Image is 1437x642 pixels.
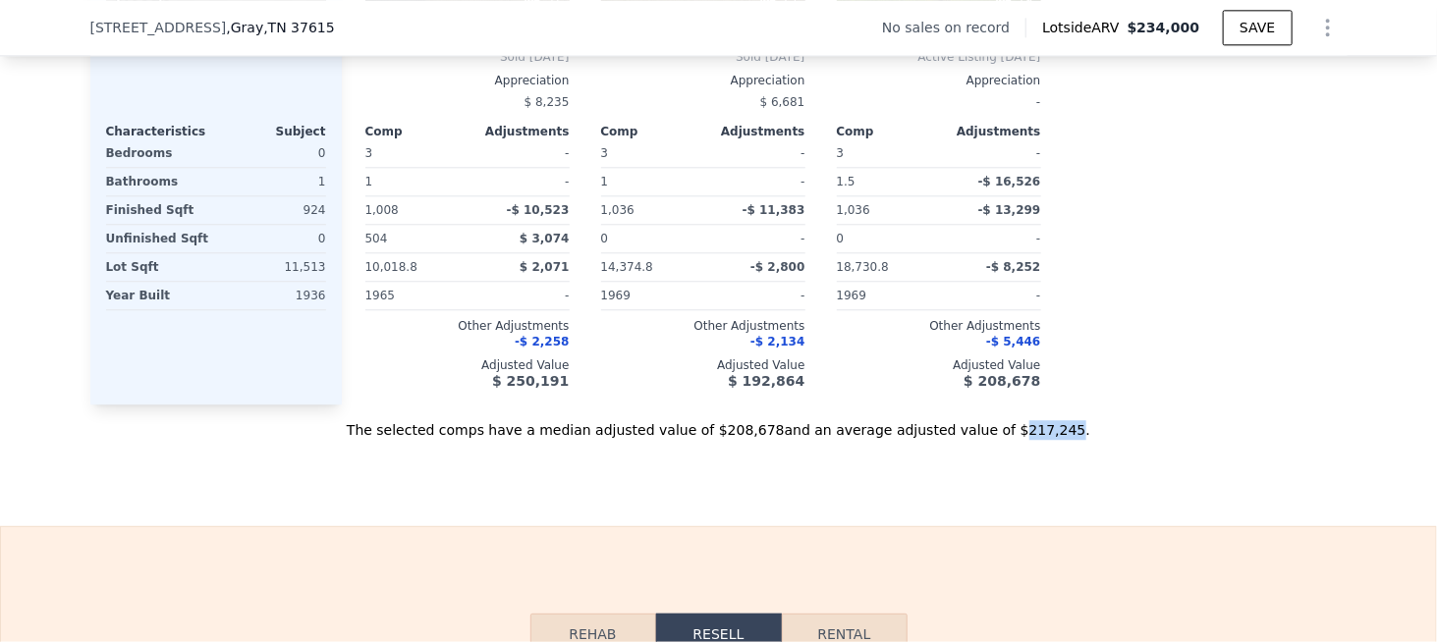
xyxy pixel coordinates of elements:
[1308,8,1348,47] button: Show Options
[837,146,845,160] span: 3
[978,203,1041,217] span: -$ 13,299
[837,124,939,139] div: Comp
[365,73,570,88] div: Appreciation
[601,232,609,245] span: 0
[986,335,1040,348] span: -$ 5,446
[365,260,417,274] span: 10,018.8
[106,225,212,252] div: Unfinished Sqft
[220,168,326,195] div: 1
[365,124,468,139] div: Comp
[365,318,570,334] div: Other Adjustments
[601,49,805,65] span: Sold [DATE]
[216,124,326,139] div: Subject
[707,139,805,167] div: -
[365,282,464,309] div: 1965
[837,232,845,245] span: 0
[1042,18,1127,37] span: Lotside ARV
[707,282,805,309] div: -
[837,260,889,274] span: 18,730.8
[525,95,570,109] span: $ 8,235
[601,146,609,160] span: 3
[943,282,1041,309] div: -
[365,168,464,195] div: 1
[492,373,569,389] span: $ 250,191
[220,139,326,167] div: 0
[365,232,388,245] span: 504
[943,225,1041,252] div: -
[837,168,935,195] div: 1.5
[90,404,1348,440] div: The selected comps have a median adjusted value of $208,678 and an average adjusted value of $217...
[750,335,804,348] span: -$ 2,134
[837,357,1041,373] div: Adjusted Value
[365,146,373,160] span: 3
[1223,10,1292,45] button: SAVE
[943,139,1041,167] div: -
[728,373,804,389] span: $ 192,864
[601,203,635,217] span: 1,036
[601,260,653,274] span: 14,374.8
[837,203,870,217] span: 1,036
[106,253,212,281] div: Lot Sqft
[365,357,570,373] div: Adjusted Value
[837,88,1041,116] div: -
[226,18,334,37] span: , Gray
[964,373,1040,389] span: $ 208,678
[106,124,216,139] div: Characteristics
[365,49,570,65] span: Sold [DATE]
[837,318,1041,334] div: Other Adjustments
[1128,20,1200,35] span: $234,000
[263,20,334,35] span: , TN 37615
[837,49,1041,65] span: Active Listing [DATE]
[837,282,935,309] div: 1969
[220,282,326,309] div: 1936
[520,260,569,274] span: $ 2,071
[106,168,212,195] div: Bathrooms
[471,282,570,309] div: -
[106,139,212,167] div: Bedrooms
[220,253,326,281] div: 11,513
[743,203,805,217] span: -$ 11,383
[707,225,805,252] div: -
[471,139,570,167] div: -
[601,73,805,88] div: Appreciation
[837,73,1041,88] div: Appreciation
[601,318,805,334] div: Other Adjustments
[601,168,699,195] div: 1
[978,175,1041,188] span: -$ 16,526
[939,124,1041,139] div: Adjustments
[750,260,804,274] span: -$ 2,800
[520,232,569,245] span: $ 3,074
[703,124,805,139] div: Adjustments
[601,282,699,309] div: 1969
[471,168,570,195] div: -
[707,168,805,195] div: -
[365,203,399,217] span: 1,008
[90,18,227,37] span: [STREET_ADDRESS]
[601,124,703,139] div: Comp
[220,196,326,224] div: 924
[760,95,805,109] span: $ 6,681
[515,335,569,348] span: -$ 2,258
[106,196,212,224] div: Finished Sqft
[507,203,570,217] span: -$ 10,523
[468,124,570,139] div: Adjustments
[220,225,326,252] div: 0
[882,18,1025,37] div: No sales on record
[601,357,805,373] div: Adjusted Value
[986,260,1040,274] span: -$ 8,252
[106,282,212,309] div: Year Built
